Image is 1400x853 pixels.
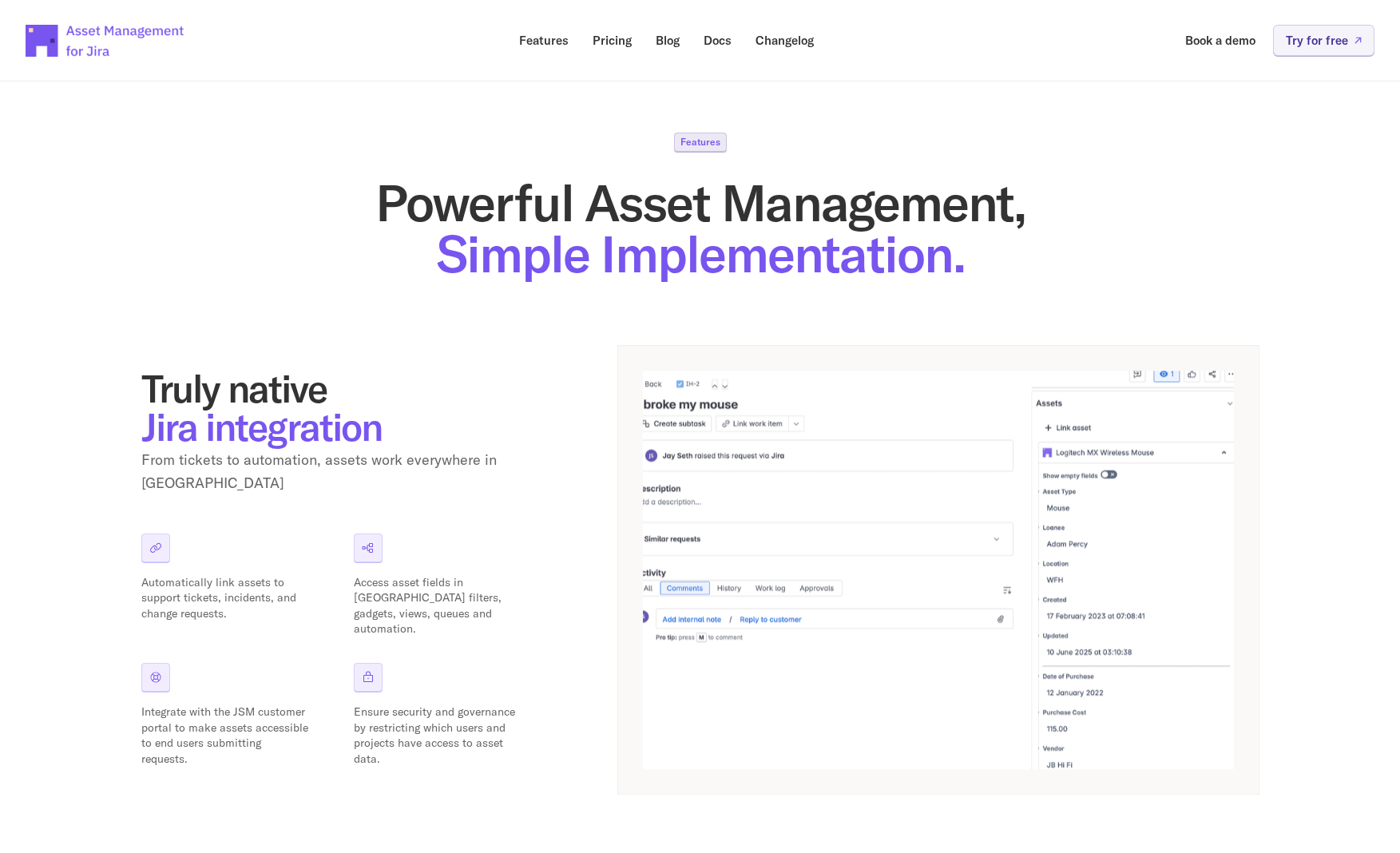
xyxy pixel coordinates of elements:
h1: Powerful Asset Management, [141,177,1259,280]
p: Automatically link assets to support tickets, incidents, and change requests. [141,575,309,622]
span: Jira integration [141,403,382,450]
h2: Truly native [141,369,541,446]
p: Features [519,34,569,46]
p: Blog [656,34,680,46]
a: Changelog [744,25,825,56]
img: App [643,371,1234,769]
p: Features [680,137,720,147]
p: Pricing [593,34,632,46]
p: Integrate with the JSM customer portal to make assets accessible to end users submitting requests. [141,704,309,767]
p: From tickets to automation, assets work everywhere in [GEOGRAPHIC_DATA] [141,449,541,495]
p: Changelog [756,34,814,46]
span: Simple Implementation. [436,221,965,286]
a: Features [508,25,580,56]
p: Book a demo [1185,34,1255,46]
p: Try for free [1286,34,1348,46]
p: Docs [704,34,732,46]
a: Blog [644,25,691,56]
a: Docs [692,25,743,56]
a: Try for free [1273,25,1374,56]
a: Book a demo [1174,25,1267,56]
p: Ensure security and governance by restricting which users and projects have access to asset data. [354,704,522,767]
p: Access asset fields in [GEOGRAPHIC_DATA] filters, gadgets, views, queues and automation. [354,575,522,637]
a: Pricing [581,25,643,56]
